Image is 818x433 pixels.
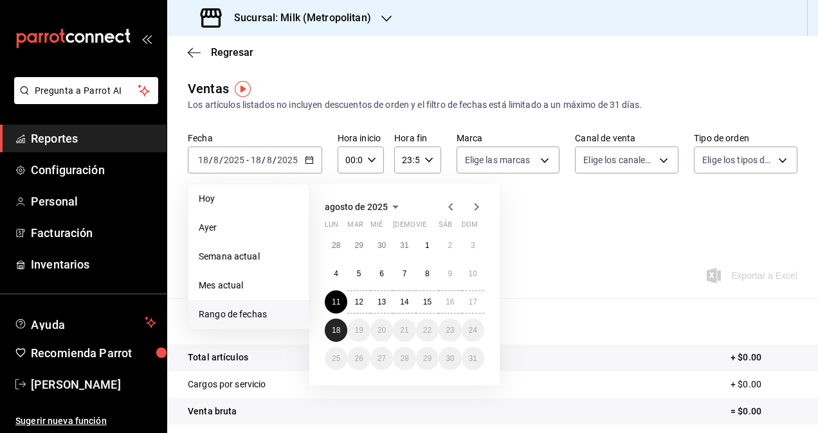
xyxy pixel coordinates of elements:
[462,290,484,314] button: 17 de agosto de 2025
[416,220,426,234] abbr: viernes
[416,347,439,370] button: 29 de agosto de 2025
[325,290,347,314] button: 11 de agosto de 2025
[31,315,140,330] span: Ayuda
[338,134,384,143] label: Hora inicio
[15,414,156,428] span: Sugerir nueva función
[347,319,370,342] button: 19 de agosto de 2025
[35,84,138,98] span: Pregunta a Parrot AI
[188,98,797,112] div: Los artículos listados no incluyen descuentos de orden y el filtro de fechas está limitado a un m...
[197,155,209,165] input: --
[357,269,361,278] abbr: 5 de agosto de 2025
[347,347,370,370] button: 26 de agosto de 2025
[224,10,371,26] h3: Sucursal: Milk (Metropolitan)
[469,326,477,335] abbr: 24 de agosto de 2025
[199,192,298,206] span: Hoy
[731,405,797,418] p: = $0.00
[325,199,403,215] button: agosto de 2025
[31,256,156,273] span: Inventarios
[393,347,415,370] button: 28 de agosto de 2025
[448,241,452,250] abbr: 2 de agosto de 2025
[325,319,347,342] button: 18 de agosto de 2025
[439,262,461,285] button: 9 de agosto de 2025
[416,234,439,257] button: 1 de agosto de 2025
[31,161,156,179] span: Configuración
[209,155,213,165] span: /
[199,221,298,234] span: Ayer
[370,220,383,234] abbr: miércoles
[354,297,363,306] abbr: 12 de agosto de 2025
[446,354,454,363] abbr: 30 de agosto de 2025
[31,193,156,210] span: Personal
[370,290,393,314] button: 13 de agosto de 2025
[462,234,484,257] button: 3 de agosto de 2025
[423,326,432,335] abbr: 22 de agosto de 2025
[394,134,441,143] label: Hora fin
[354,241,363,250] abbr: 29 de julio de 2025
[400,354,408,363] abbr: 28 de agosto de 2025
[188,378,266,391] p: Cargos por servicio
[731,351,797,364] p: + $0.00
[469,297,477,306] abbr: 17 de agosto de 2025
[400,297,408,306] abbr: 14 de agosto de 2025
[213,155,219,165] input: --
[9,93,158,107] a: Pregunta a Parrot AI
[462,319,484,342] button: 24 de agosto de 2025
[448,269,452,278] abbr: 9 de agosto de 2025
[188,405,237,418] p: Venta bruta
[439,319,461,342] button: 23 de agosto de 2025
[250,155,262,165] input: --
[354,326,363,335] abbr: 19 de agosto de 2025
[246,155,249,165] span: -
[462,347,484,370] button: 31 de agosto de 2025
[370,262,393,285] button: 6 de agosto de 2025
[423,354,432,363] abbr: 29 de agosto de 2025
[400,326,408,335] abbr: 21 de agosto de 2025
[31,344,156,362] span: Recomienda Parrot
[332,326,340,335] abbr: 18 de agosto de 2025
[377,354,386,363] abbr: 27 de agosto de 2025
[235,81,251,97] button: Tooltip marker
[332,297,340,306] abbr: 11 de agosto de 2025
[423,297,432,306] abbr: 15 de agosto de 2025
[439,234,461,257] button: 2 de agosto de 2025
[393,290,415,314] button: 14 de agosto de 2025
[439,220,452,234] abbr: sábado
[188,351,248,364] p: Total artículos
[377,326,386,335] abbr: 20 de agosto de 2025
[393,220,469,234] abbr: jueves
[262,155,266,165] span: /
[425,269,430,278] abbr: 8 de agosto de 2025
[347,234,370,257] button: 29 de julio de 2025
[188,46,253,58] button: Regresar
[393,234,415,257] button: 31 de julio de 2025
[199,279,298,292] span: Mes actual
[325,202,388,212] span: agosto de 2025
[347,220,363,234] abbr: martes
[273,155,277,165] span: /
[393,319,415,342] button: 21 de agosto de 2025
[471,241,475,250] abbr: 3 de agosto de 2025
[583,154,655,166] span: Elige los canales de venta
[465,154,531,166] span: Elige las marcas
[332,354,340,363] abbr: 25 de agosto de 2025
[211,46,253,58] span: Regresar
[199,250,298,263] span: Semana actual
[325,262,347,285] button: 4 de agosto de 2025
[347,290,370,314] button: 12 de agosto de 2025
[370,234,393,257] button: 30 de julio de 2025
[379,269,384,278] abbr: 6 de agosto de 2025
[702,154,774,166] span: Elige los tipos de orden
[416,262,439,285] button: 8 de agosto de 2025
[325,347,347,370] button: 25 de agosto de 2025
[416,290,439,314] button: 15 de agosto de 2025
[31,130,156,147] span: Reportes
[188,134,322,143] label: Fecha
[325,234,347,257] button: 28 de julio de 2025
[462,220,478,234] abbr: domingo
[199,308,298,321] span: Rango de fechas
[694,134,797,143] label: Tipo de orden
[457,134,560,143] label: Marca
[188,79,229,98] div: Ventas
[469,269,477,278] abbr: 10 de agosto de 2025
[332,241,340,250] abbr: 28 de julio de 2025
